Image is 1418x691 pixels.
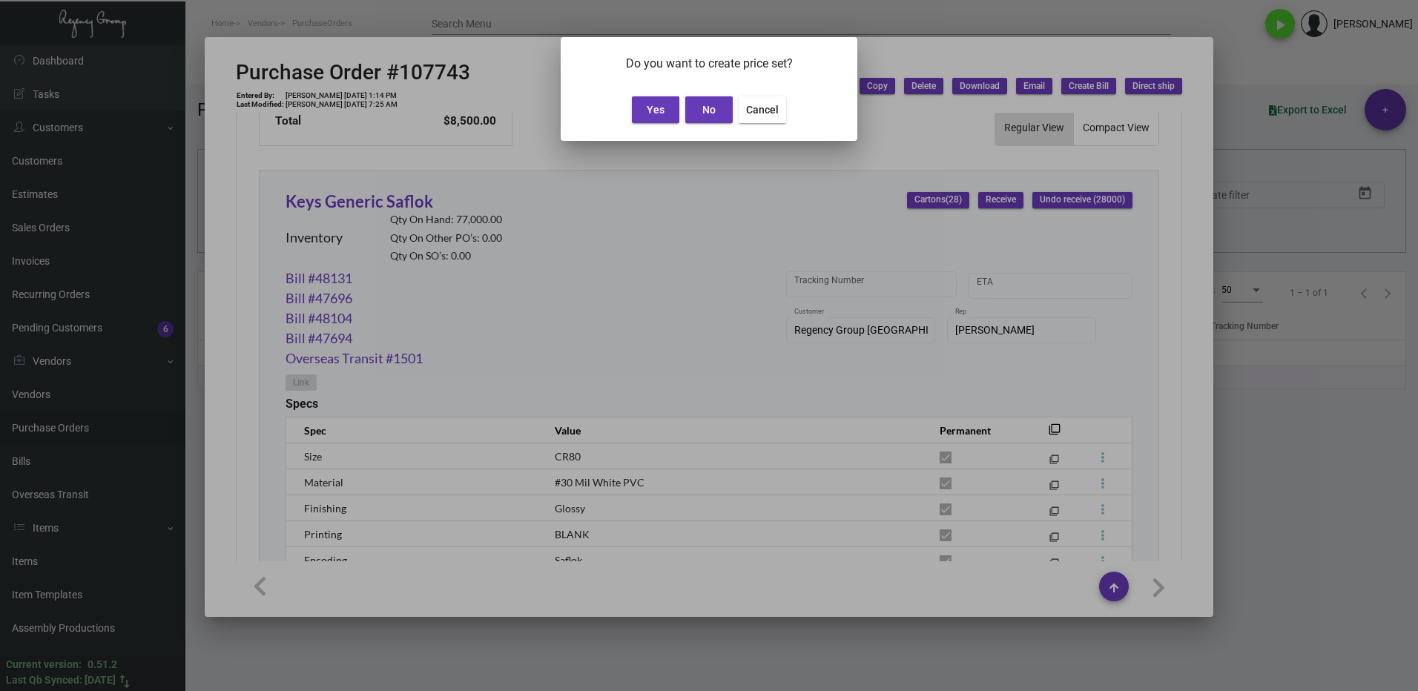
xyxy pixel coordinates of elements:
div: 0.51.2 [88,657,117,672]
div: Current version: [6,657,82,672]
span: No [702,104,716,116]
span: Cancel [746,104,779,116]
span: Yes [647,104,665,116]
button: Cancel [739,96,786,123]
button: No [685,96,733,123]
button: Yes [632,96,679,123]
div: Last Qb Synced: [DATE] [6,672,116,688]
p: Do you want to create price set? [578,55,840,73]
